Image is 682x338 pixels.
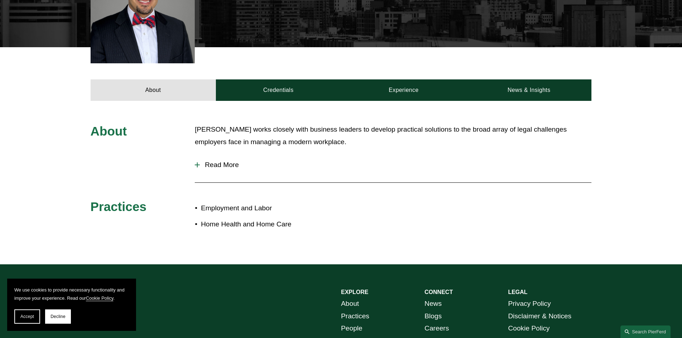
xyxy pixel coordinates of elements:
a: Experience [341,79,466,101]
button: Read More [195,156,591,174]
strong: LEGAL [508,289,527,295]
button: Accept [14,309,40,324]
span: Read More [200,161,591,169]
a: Cookie Policy [508,322,550,335]
p: [PERSON_NAME] works closely with business leaders to develop practical solutions to the broad arr... [195,123,591,148]
a: News & Insights [466,79,591,101]
a: Search this site [620,325,671,338]
p: Home Health and Home Care [201,218,341,231]
a: People [341,322,363,335]
strong: CONNECT [425,289,453,295]
p: We use cookies to provide necessary functionality and improve your experience. Read our . [14,286,129,302]
section: Cookie banner [7,279,136,331]
a: Credentials [216,79,341,101]
a: Blogs [425,310,442,323]
span: Practices [91,200,147,214]
button: Decline [45,309,71,324]
a: Privacy Policy [508,298,551,310]
a: Practices [341,310,369,323]
a: News [425,298,442,310]
span: Accept [20,314,34,319]
a: About [91,79,216,101]
a: Careers [425,322,449,335]
p: Employment and Labor [201,202,341,215]
a: About [341,298,359,310]
a: Disclaimer & Notices [508,310,571,323]
span: Decline [50,314,66,319]
strong: EXPLORE [341,289,368,295]
span: About [91,124,127,138]
a: Cookie Policy [86,295,113,301]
